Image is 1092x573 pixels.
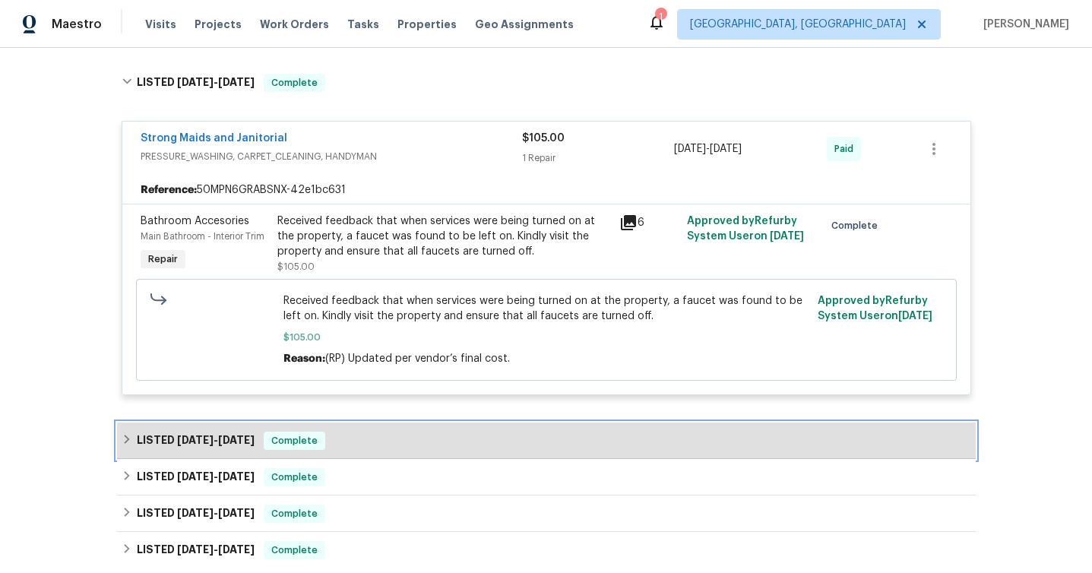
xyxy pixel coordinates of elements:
[475,17,574,32] span: Geo Assignments
[218,435,255,445] span: [DATE]
[218,508,255,518] span: [DATE]
[834,141,859,157] span: Paid
[141,216,249,226] span: Bathroom Accesories
[283,353,325,364] span: Reason:
[522,133,565,144] span: $105.00
[117,423,976,459] div: LISTED [DATE]-[DATE]Complete
[52,17,102,32] span: Maestro
[145,17,176,32] span: Visits
[177,544,255,555] span: -
[137,505,255,523] h6: LISTED
[141,149,522,164] span: PRESSURE_WASHING, CARPET_CLEANING, HANDYMAN
[265,470,324,485] span: Complete
[818,296,932,321] span: Approved by Refurby System User on
[347,19,379,30] span: Tasks
[283,293,809,324] span: Received feedback that when services were being turned on at the property, a faucet was found to ...
[141,182,197,198] b: Reference:
[218,471,255,482] span: [DATE]
[177,471,214,482] span: [DATE]
[674,141,742,157] span: -
[674,144,706,154] span: [DATE]
[655,9,666,24] div: 1
[177,508,214,518] span: [DATE]
[177,544,214,555] span: [DATE]
[117,459,976,495] div: LISTED [DATE]-[DATE]Complete
[977,17,1069,32] span: [PERSON_NAME]
[177,435,214,445] span: [DATE]
[831,218,884,233] span: Complete
[277,262,315,271] span: $105.00
[687,216,804,242] span: Approved by Refurby System User on
[218,77,255,87] span: [DATE]
[283,330,809,345] span: $105.00
[117,495,976,532] div: LISTED [DATE]-[DATE]Complete
[141,133,287,144] a: Strong Maids and Janitorial
[265,75,324,90] span: Complete
[260,17,329,32] span: Work Orders
[137,432,255,450] h6: LISTED
[218,544,255,555] span: [DATE]
[710,144,742,154] span: [DATE]
[177,471,255,482] span: -
[137,541,255,559] h6: LISTED
[898,311,932,321] span: [DATE]
[117,532,976,568] div: LISTED [DATE]-[DATE]Complete
[690,17,906,32] span: [GEOGRAPHIC_DATA], [GEOGRAPHIC_DATA]
[265,433,324,448] span: Complete
[325,353,510,364] span: (RP) Updated per vendor’s final cost.
[137,74,255,92] h6: LISTED
[277,214,610,259] div: Received feedback that when services were being turned on at the property, a faucet was found to ...
[770,231,804,242] span: [DATE]
[195,17,242,32] span: Projects
[122,176,970,204] div: 50MPN6GRABSNX-42e1bc631
[141,232,264,241] span: Main Bathroom - Interior Trim
[265,506,324,521] span: Complete
[177,77,255,87] span: -
[619,214,679,232] div: 6
[177,508,255,518] span: -
[137,468,255,486] h6: LISTED
[177,77,214,87] span: [DATE]
[117,59,976,107] div: LISTED [DATE]-[DATE]Complete
[522,150,675,166] div: 1 Repair
[177,435,255,445] span: -
[397,17,457,32] span: Properties
[142,252,184,267] span: Repair
[265,543,324,558] span: Complete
